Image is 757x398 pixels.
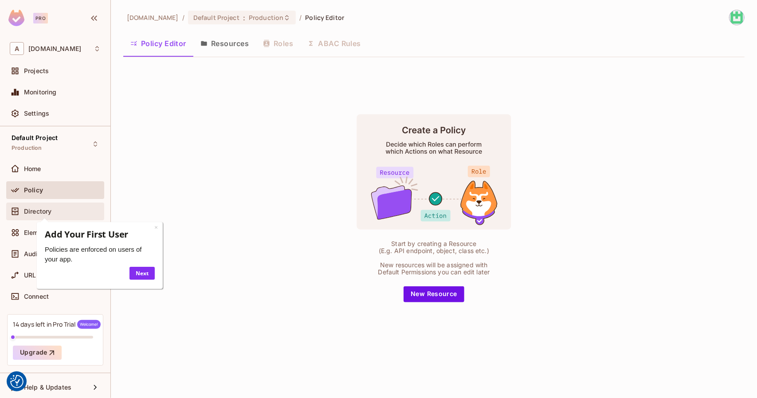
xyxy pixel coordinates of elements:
span: Default Project [12,134,58,141]
span: Add Your First User [9,13,93,25]
img: SReyMgAAAABJRU5ErkJggg== [8,10,24,26]
div: Pro [33,13,48,23]
div: 14 days left in Pro Trial [13,320,101,329]
span: Audit Log [24,250,53,258]
img: Ahmed, Envar (Allianz Technology GmbH) [730,10,744,25]
span: Workspace: allianz.at [28,45,81,52]
div: Start by creating a Resource (E.g. API endpoint, object, class etc.) [374,240,494,254]
span: Directory [24,208,51,215]
span: Settings [24,110,49,117]
button: Policy Editor [123,32,193,55]
span: Default Project [193,13,239,22]
li: / [182,13,184,22]
span: : [243,14,246,21]
span: Connect [24,293,49,300]
a: Next [94,51,119,64]
a: × [119,8,122,16]
span: Elements [24,229,51,236]
span: the active workspace [127,13,179,22]
span: Home [24,165,41,172]
button: Upgrade [13,346,62,360]
div: New resources will be assigned with Default Permissions you can edit later [374,261,494,276]
span: Policies are enforced on users of your app. [9,30,106,47]
button: Consent Preferences [10,375,24,388]
span: Help & Updates [24,384,71,391]
span: URL Mapping [24,272,65,279]
li: / [299,13,302,22]
span: Projects [24,67,49,74]
span: Policy [24,187,43,194]
span: A [10,42,24,55]
img: Revisit consent button [10,375,24,388]
button: New Resource [404,286,464,302]
span: Monitoring [24,89,57,96]
span: Production [12,144,42,152]
div: Close tooltip [119,7,122,17]
span: Welcome! [77,320,101,329]
button: Resources [193,32,256,55]
span: Production [249,13,283,22]
span: Policy Editor [305,13,344,22]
